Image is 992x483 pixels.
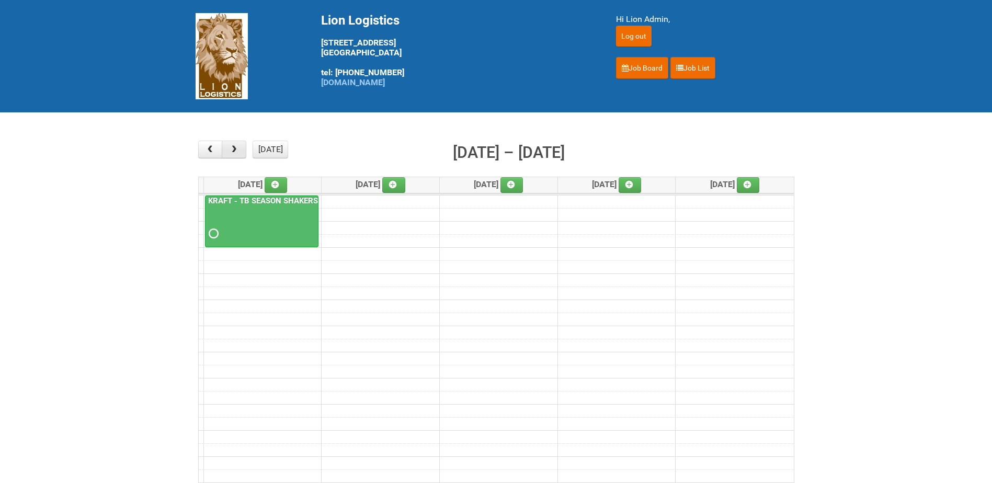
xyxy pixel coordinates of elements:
span: [DATE] [356,179,405,189]
span: [DATE] [238,179,288,189]
a: Add an event [500,177,523,193]
a: Job Board [616,57,668,79]
a: KRAFT - TB SEASON SHAKERS [206,196,320,205]
a: [DOMAIN_NAME] [321,77,385,87]
button: [DATE] [253,141,288,158]
a: Add an event [619,177,642,193]
img: Lion Logistics [196,13,248,99]
div: Hi Lion Admin, [616,13,797,26]
a: Lion Logistics [196,51,248,61]
a: Job List [670,57,715,79]
span: [DATE] [474,179,523,189]
a: KRAFT - TB SEASON SHAKERS [205,195,318,248]
span: Requested [209,230,216,237]
div: [STREET_ADDRESS] [GEOGRAPHIC_DATA] tel: [PHONE_NUMBER] [321,13,590,87]
span: [DATE] [592,179,642,189]
a: Add an event [265,177,288,193]
span: [DATE] [710,179,760,189]
a: Add an event [382,177,405,193]
input: Log out [616,26,652,47]
h2: [DATE] – [DATE] [453,141,565,165]
a: Add an event [737,177,760,193]
span: Lion Logistics [321,13,400,28]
